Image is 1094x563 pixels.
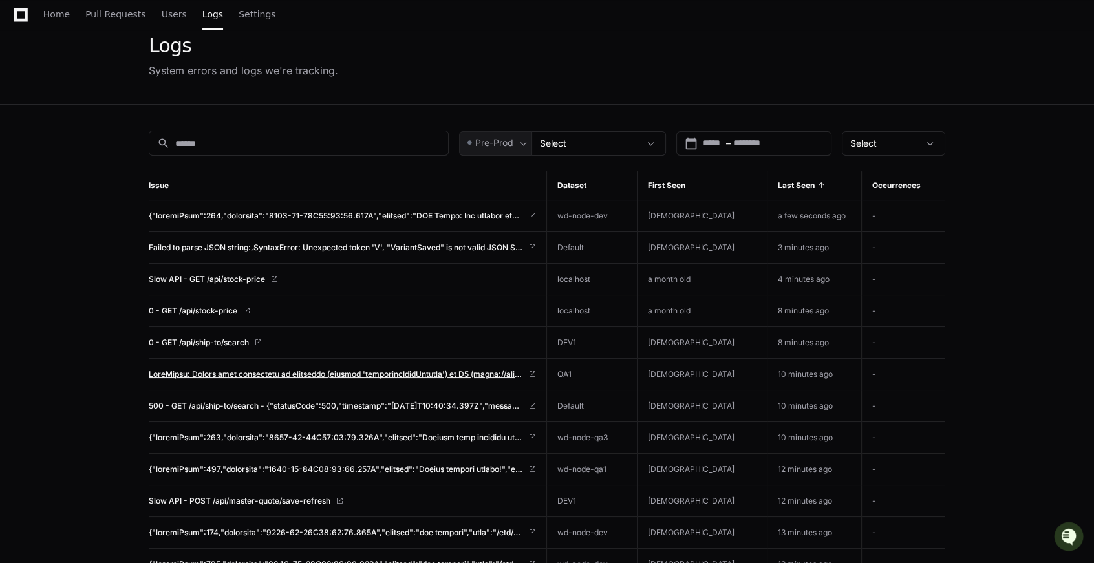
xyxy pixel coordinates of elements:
span: {"loremiPsum":174,"dolorsita":"9226-62-26C38:62:76.865A","elitsed":"doe tempori","utla":"/etd/mag... [149,527,523,538]
span: Users [162,10,187,18]
td: 10 minutes ago [767,359,862,390]
span: {"loremiPsum":497,"dolorsita":"1640-15-84C08:93:66.257A","elitsed":"Doeius tempori utlabo!","etdo... [149,464,523,474]
a: Failed to parse JSON string:,SyntaxError: Unexpected token 'V', "VariantSaved" is not valid JSON ... [149,242,536,253]
span: Settings [239,10,275,18]
td: 3 minutes ago [767,232,862,264]
span: Select [540,138,566,149]
td: Default [546,390,637,422]
button: Open calendar [685,137,698,150]
span: Failed to parse JSON string:,SyntaxError: Unexpected token 'V', "VariantSaved" is not valid JSON ... [149,242,523,253]
span: 0 - GET /api/ship-to/search [149,337,249,348]
td: 8 minutes ago [767,327,862,359]
td: a month old [637,295,767,326]
td: QA1 [546,359,637,390]
span: Logs [202,10,223,18]
span: Pre-Prod [475,136,513,149]
mat-icon: calendar_today [685,137,698,150]
span: LoreMipsu: Dolors amet consectetu ad elitseddo (eiusmod 'temporincIdidUntutla') et D5 (magna://al... [149,369,523,379]
div: Logs [149,34,338,58]
td: localhost [546,295,637,327]
td: [DEMOGRAPHIC_DATA] [637,200,767,231]
a: Slow API - POST /api/master-quote/save-refresh [149,496,536,506]
a: 0 - GET /api/ship-to/search [149,337,536,348]
span: - [872,432,876,442]
td: 12 minutes ago [767,454,862,485]
span: {"loremiPsum":263,"dolorsita":"8657-42-44C57:03:79.326A","elitsed":"Doeiusm temp incididu utlabor... [149,432,523,443]
div: System errors and logs we're tracking. [149,63,338,78]
div: We're available if you need us! [44,109,164,120]
td: [DEMOGRAPHIC_DATA] [637,422,767,453]
button: Start new chat [220,100,235,116]
td: [DEMOGRAPHIC_DATA] [637,327,767,358]
span: - [872,211,876,220]
td: 12 minutes ago [767,485,862,517]
span: Pull Requests [85,10,145,18]
td: wd-node-dev [546,200,637,232]
span: - [872,464,876,474]
span: - [872,496,876,505]
span: Slow API - GET /api/stock-price [149,274,265,284]
span: Home [43,10,70,18]
a: LoreMipsu: Dolors amet consectetu ad elitseddo (eiusmod 'temporincIdidUntutla') et D5 (magna://al... [149,369,536,379]
span: - [872,401,876,410]
a: 500 - GET /api/ship-to/search - {"statusCode":500,"timestamp":"[DATE]T10:40:34.397Z","message":"R... [149,401,536,411]
span: 500 - GET /api/ship-to/search - {"statusCode":500,"timestamp":"[DATE]T10:40:34.397Z","message":"R... [149,401,523,411]
span: - [872,337,876,347]
a: 0 - GET /api/stock-price [149,306,536,316]
a: Powered byPylon [91,135,156,145]
span: Slow API - POST /api/master-quote/save-refresh [149,496,330,506]
div: Welcome [13,52,235,72]
td: 13 minutes ago [767,517,862,549]
td: 8 minutes ago [767,295,862,327]
th: Occurrences [862,171,945,200]
span: First Seen [648,180,685,191]
td: 10 minutes ago [767,390,862,422]
td: [DEMOGRAPHIC_DATA] [637,390,767,421]
a: {"loremiPsum":264,"dolorsita":"8103-71-78C55:93:56.617A","elitsed":"DOE Tempo: Inc utlabor etdolo... [149,211,536,221]
span: 0 - GET /api/stock-price [149,306,237,316]
mat-icon: search [157,137,170,150]
a: {"loremiPsum":263,"dolorsita":"8657-42-44C57:03:79.326A","elitsed":"Doeiusm temp incididu utlabor... [149,432,536,443]
th: Dataset [546,171,637,200]
span: - [872,306,876,315]
iframe: Open customer support [1053,520,1088,555]
span: - [872,242,876,252]
span: Last Seen [778,180,815,191]
td: [DEMOGRAPHIC_DATA] [637,359,767,390]
td: DEV1 [546,485,637,517]
td: 4 minutes ago [767,264,862,295]
td: a month old [637,264,767,295]
td: [DEMOGRAPHIC_DATA] [637,517,767,548]
img: 1756235613930-3d25f9e4-fa56-45dd-b3ad-e072dfbd1548 [13,96,36,120]
td: 10 minutes ago [767,422,862,454]
td: DEV1 [546,327,637,359]
a: {"loremiPsum":174,"dolorsita":"9226-62-26C38:62:76.865A","elitsed":"doe tempori","utla":"/etd/mag... [149,527,536,538]
a: {"loremiPsum":497,"dolorsita":"1640-15-84C08:93:66.257A","elitsed":"Doeius tempori utlabo!","etdo... [149,464,536,474]
div: Start new chat [44,96,212,109]
td: Default [546,232,637,264]
td: localhost [546,264,637,295]
span: - [872,274,876,284]
td: wd-node-dev [546,517,637,549]
td: a few seconds ago [767,200,862,232]
span: - [872,369,876,379]
td: wd-node-qa3 [546,422,637,454]
img: PlayerZero [13,13,39,39]
td: [DEMOGRAPHIC_DATA] [637,232,767,263]
span: – [726,137,731,150]
td: [DEMOGRAPHIC_DATA] [637,454,767,485]
a: Slow API - GET /api/stock-price [149,274,536,284]
span: Select [850,138,877,149]
th: Issue [149,171,546,200]
span: Pylon [129,136,156,145]
td: wd-node-qa1 [546,454,637,485]
td: [DEMOGRAPHIC_DATA] [637,485,767,516]
span: {"loremiPsum":264,"dolorsita":"8103-71-78C55:93:56.617A","elitsed":"DOE Tempo: Inc utlabor etdolo... [149,211,523,221]
span: - [872,527,876,537]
